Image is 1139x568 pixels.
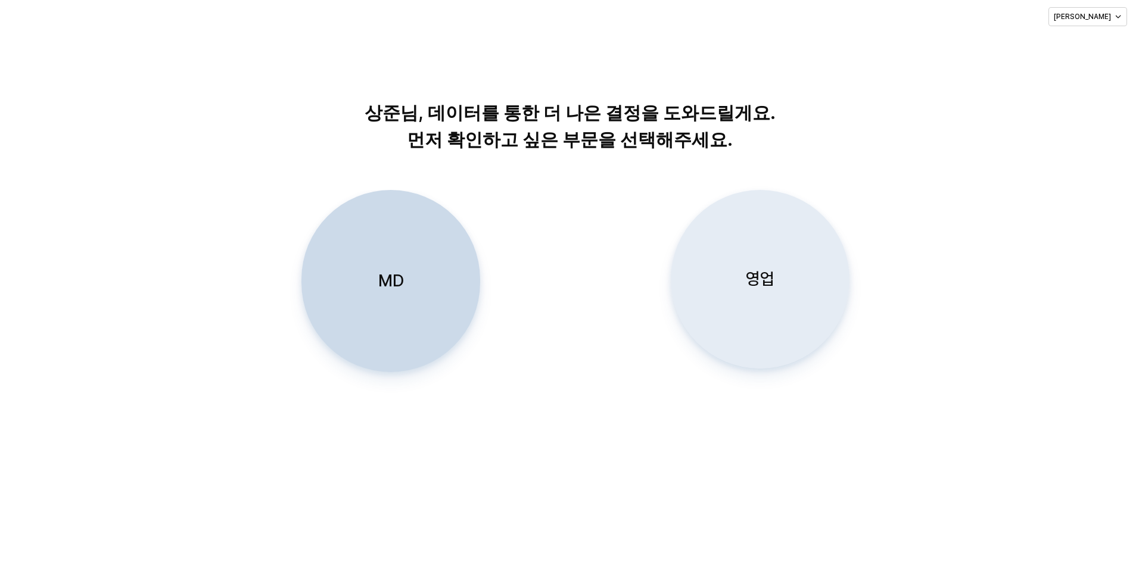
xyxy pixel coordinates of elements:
button: MD [301,190,480,372]
p: 영업 [746,268,774,290]
button: 영업 [671,190,849,369]
p: 상준님, 데이터를 통한 더 나은 결정을 도와드릴게요. 먼저 확인하고 싶은 부문을 선택해주세요. [266,99,874,153]
p: [PERSON_NAME] [1054,12,1111,21]
p: MD [378,270,404,292]
button: [PERSON_NAME] [1048,7,1127,26]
